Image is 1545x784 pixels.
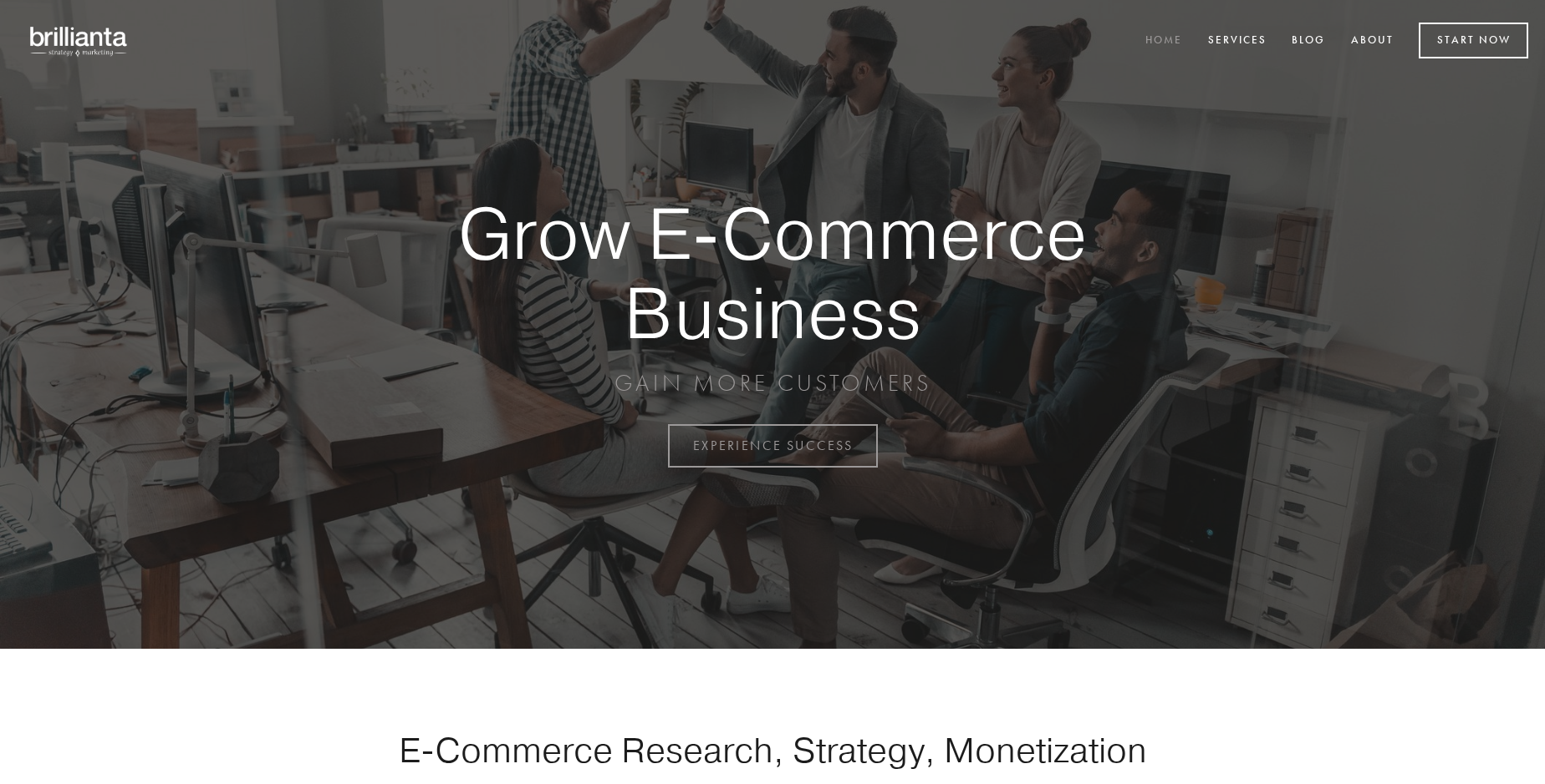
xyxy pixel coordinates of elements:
a: EXPERIENCE SUCCESS [668,424,878,468]
a: Blog [1281,28,1336,55]
img: brillianta - research, strategy, marketing [17,17,142,65]
a: Home [1135,28,1193,55]
p: GAIN MORE CUSTOMERS [400,368,1145,398]
a: Start Now [1419,23,1528,58]
h1: E-Commerce Research, Strategy, Monetization [346,729,1199,771]
a: About [1340,28,1405,55]
a: Services [1197,28,1277,55]
strong: Grow E-Commerce Business [400,194,1145,352]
